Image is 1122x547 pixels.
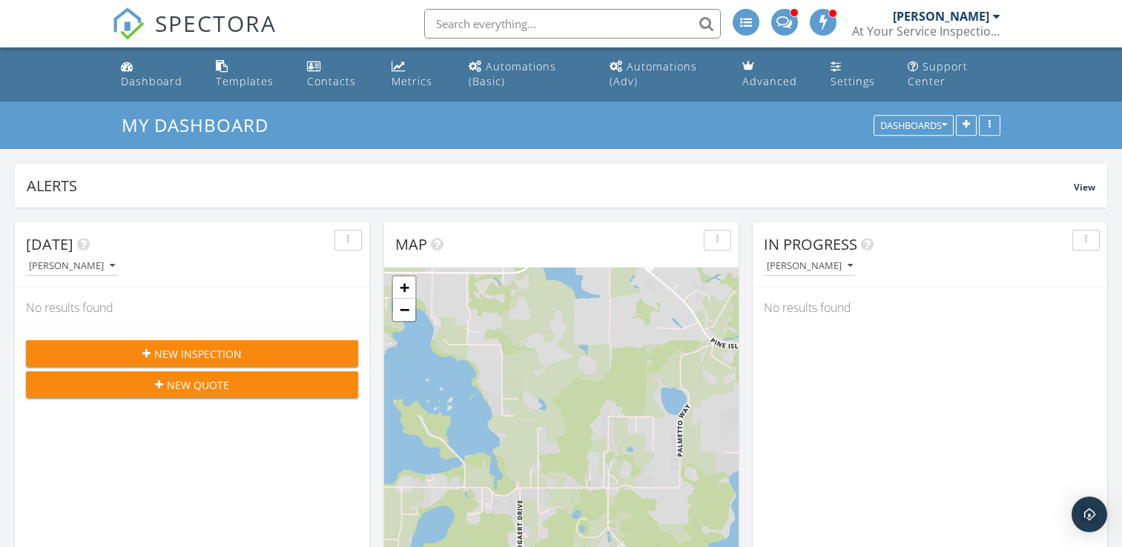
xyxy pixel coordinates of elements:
div: No results found [15,288,369,328]
div: Contacts [307,74,356,88]
a: Zoom in [393,276,415,299]
a: Templates [210,53,289,96]
a: Advanced [736,53,813,96]
a: Support Center [902,53,1006,96]
span: View [1074,181,1095,193]
span: In Progress [764,234,857,254]
button: [PERSON_NAME] [26,256,118,276]
a: Automations (Advanced) [604,53,725,96]
a: My Dashboard [122,113,281,137]
button: [PERSON_NAME] [764,256,856,276]
a: Contacts [301,53,374,96]
div: [PERSON_NAME] [29,261,115,271]
div: [PERSON_NAME] [767,261,853,271]
input: Search everything... [424,9,721,39]
div: Open Intercom Messenger [1072,497,1107,532]
a: Automations (Basic) [463,53,592,96]
span: Map [395,234,427,254]
a: Dashboard [115,53,198,96]
div: Dashboards [880,121,947,131]
div: Support Center [908,59,968,88]
span: SPECTORA [155,7,277,39]
span: New Quote [167,377,229,393]
button: New Quote [26,371,358,398]
a: Settings [825,53,891,96]
span: [DATE] [26,234,73,254]
span: New Inspection [154,346,242,362]
img: The Best Home Inspection Software - Spectora [112,7,145,40]
div: Dashboard [121,74,182,88]
div: Automations (Adv) [610,59,697,88]
div: At Your Service Inspections LLC [852,24,1000,39]
div: Advanced [742,74,797,88]
div: Settings [831,74,875,88]
div: Automations (Basic) [469,59,556,88]
div: Metrics [392,74,432,88]
div: Templates [216,74,274,88]
div: [PERSON_NAME] [893,9,989,24]
div: Alerts [27,176,1074,196]
button: New Inspection [26,340,358,367]
button: Dashboards [874,116,954,136]
a: Metrics [386,53,451,96]
div: No results found [753,288,1107,328]
a: Zoom out [393,299,415,321]
a: SPECTORA [112,20,277,51]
